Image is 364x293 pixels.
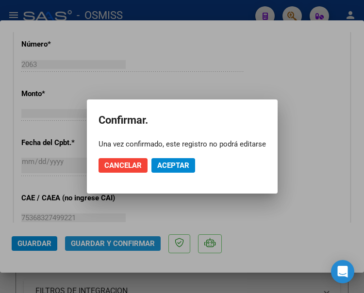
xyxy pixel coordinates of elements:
[104,161,142,170] span: Cancelar
[99,111,266,130] h2: Confirmar.
[331,260,354,283] div: Open Intercom Messenger
[151,158,195,173] button: Aceptar
[99,158,148,173] button: Cancelar
[99,139,266,149] div: Una vez confirmado, este registro no podrá editarse
[157,161,189,170] span: Aceptar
